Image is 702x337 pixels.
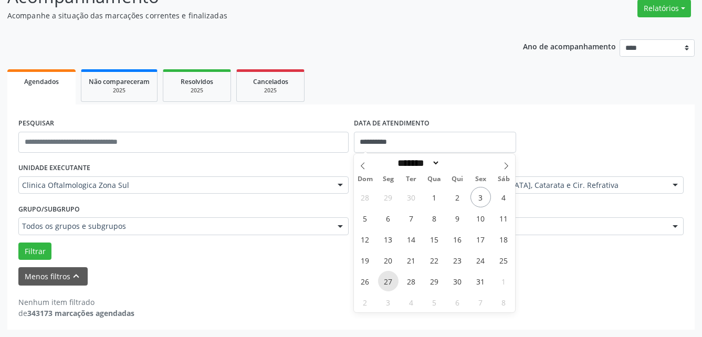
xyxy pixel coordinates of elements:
span: Outubro 10, 2025 [470,208,491,228]
label: UNIDADE EXECUTANTE [18,160,90,176]
span: Novembro 3, 2025 [378,292,399,312]
span: Novembro 1, 2025 [494,271,514,291]
span: Outubro 3, 2025 [470,187,491,207]
span: Novembro 5, 2025 [424,292,445,312]
span: Todos os grupos e subgrupos [22,221,327,231]
span: Outubro 8, 2025 [424,208,445,228]
span: Novembro 4, 2025 [401,292,422,312]
span: Outubro 12, 2025 [355,229,375,249]
i: keyboard_arrow_up [70,270,82,282]
strong: 343173 marcações agendadas [27,308,134,318]
span: Outubro 4, 2025 [494,187,514,207]
input: Year [440,157,475,168]
span: Seg [376,176,400,183]
span: Outubro 22, 2025 [424,250,445,270]
span: Dom [354,176,377,183]
span: Outubro 31, 2025 [470,271,491,291]
span: Qua [423,176,446,183]
p: Acompanhe a situação das marcações correntes e finalizadas [7,10,488,21]
span: Outubro 28, 2025 [401,271,422,291]
label: DATA DE ATENDIMENTO [354,115,429,132]
label: Grupo/Subgrupo [18,201,80,217]
div: 2025 [244,87,297,94]
span: Outubro 26, 2025 [355,271,375,291]
span: Outubro 2, 2025 [447,187,468,207]
div: 2025 [89,87,150,94]
span: Não compareceram [89,77,150,86]
div: de [18,308,134,319]
span: Outubro 18, 2025 [494,229,514,249]
div: 2025 [171,87,223,94]
span: Qui [446,176,469,183]
span: Outubro 30, 2025 [447,271,468,291]
span: Outubro 1, 2025 [424,187,445,207]
span: Outubro 6, 2025 [378,208,399,228]
div: Nenhum item filtrado [18,297,134,308]
span: Setembro 30, 2025 [401,187,422,207]
span: Outubro 11, 2025 [494,208,514,228]
span: Outubro 13, 2025 [378,229,399,249]
span: Outubro 24, 2025 [470,250,491,270]
span: Outubro 17, 2025 [470,229,491,249]
button: Menos filtroskeyboard_arrow_up [18,267,88,286]
span: Novembro 6, 2025 [447,292,468,312]
span: Outubro 14, 2025 [401,229,422,249]
span: Outubro 23, 2025 [447,250,468,270]
span: Sáb [492,176,515,183]
span: Outubro 20, 2025 [378,250,399,270]
label: PESQUISAR [18,115,54,132]
span: Outubro 21, 2025 [401,250,422,270]
span: Outubro 19, 2025 [355,250,375,270]
span: Setembro 29, 2025 [378,187,399,207]
span: Novembro 2, 2025 [355,292,375,312]
button: Filtrar [18,243,51,260]
span: Sex [469,176,492,183]
span: Ter [400,176,423,183]
span: Outubro 9, 2025 [447,208,468,228]
span: Outubro 25, 2025 [494,250,514,270]
span: Cancelados [253,77,288,86]
span: Setembro 28, 2025 [355,187,375,207]
span: Clinica Oftalmologica Zona Sul [22,180,327,191]
span: Outubro 16, 2025 [447,229,468,249]
span: Outubro 27, 2025 [378,271,399,291]
span: Outubro 29, 2025 [424,271,445,291]
span: Outubro 7, 2025 [401,208,422,228]
span: Resolvidos [181,77,213,86]
span: Outubro 5, 2025 [355,208,375,228]
span: Outubro 15, 2025 [424,229,445,249]
select: Month [394,157,441,168]
span: Agendados [24,77,59,86]
span: Novembro 8, 2025 [494,292,514,312]
p: Ano de acompanhamento [523,39,616,52]
span: Novembro 7, 2025 [470,292,491,312]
